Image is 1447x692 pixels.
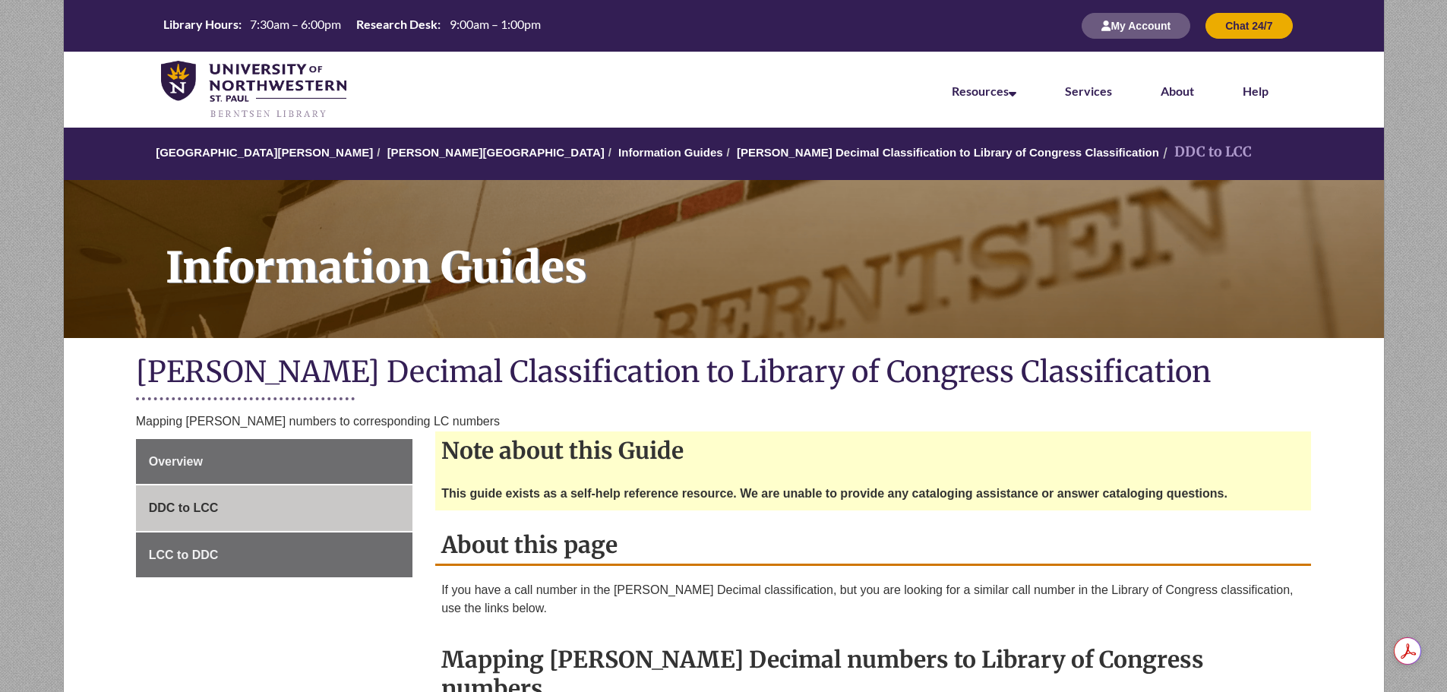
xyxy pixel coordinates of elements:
[350,16,443,33] th: Research Desk:
[618,146,723,159] a: Information Guides
[161,61,347,120] img: UNWSP Library Logo
[1205,13,1292,39] button: Chat 24/7
[64,180,1384,338] a: Information Guides
[737,146,1159,159] a: [PERSON_NAME] Decimal Classification to Library of Congress Classification
[1082,19,1190,32] a: My Account
[136,439,412,578] div: Guide Page Menu
[149,180,1384,318] h1: Information Guides
[952,84,1016,98] a: Resources
[136,353,1312,393] h1: [PERSON_NAME] Decimal Classification to Library of Congress Classification
[435,526,1311,566] h2: About this page
[387,146,605,159] a: [PERSON_NAME][GEOGRAPHIC_DATA]
[157,16,244,33] th: Library Hours:
[149,501,219,514] span: DDC to LCC
[441,581,1305,618] p: If you have a call number in the [PERSON_NAME] Decimal classification, but you are looking for a ...
[149,455,203,468] span: Overview
[136,532,412,578] a: LCC to DDC
[157,16,547,36] a: Hours Today
[149,548,219,561] span: LCC to DDC
[1205,19,1292,32] a: Chat 24/7
[1082,13,1190,39] button: My Account
[250,17,341,31] span: 7:30am – 6:00pm
[435,431,1311,469] h2: Note about this Guide
[157,16,547,35] table: Hours Today
[450,17,541,31] span: 9:00am – 1:00pm
[136,415,500,428] span: Mapping [PERSON_NAME] numbers to corresponding LC numbers
[1065,84,1112,98] a: Services
[1159,141,1252,163] li: DDC to LCC
[441,487,1227,500] strong: This guide exists as a self-help reference resource. We are unable to provide any cataloging assi...
[156,146,373,159] a: [GEOGRAPHIC_DATA][PERSON_NAME]
[136,439,412,485] a: Overview
[1243,84,1268,98] a: Help
[1161,84,1194,98] a: About
[136,485,412,531] a: DDC to LCC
